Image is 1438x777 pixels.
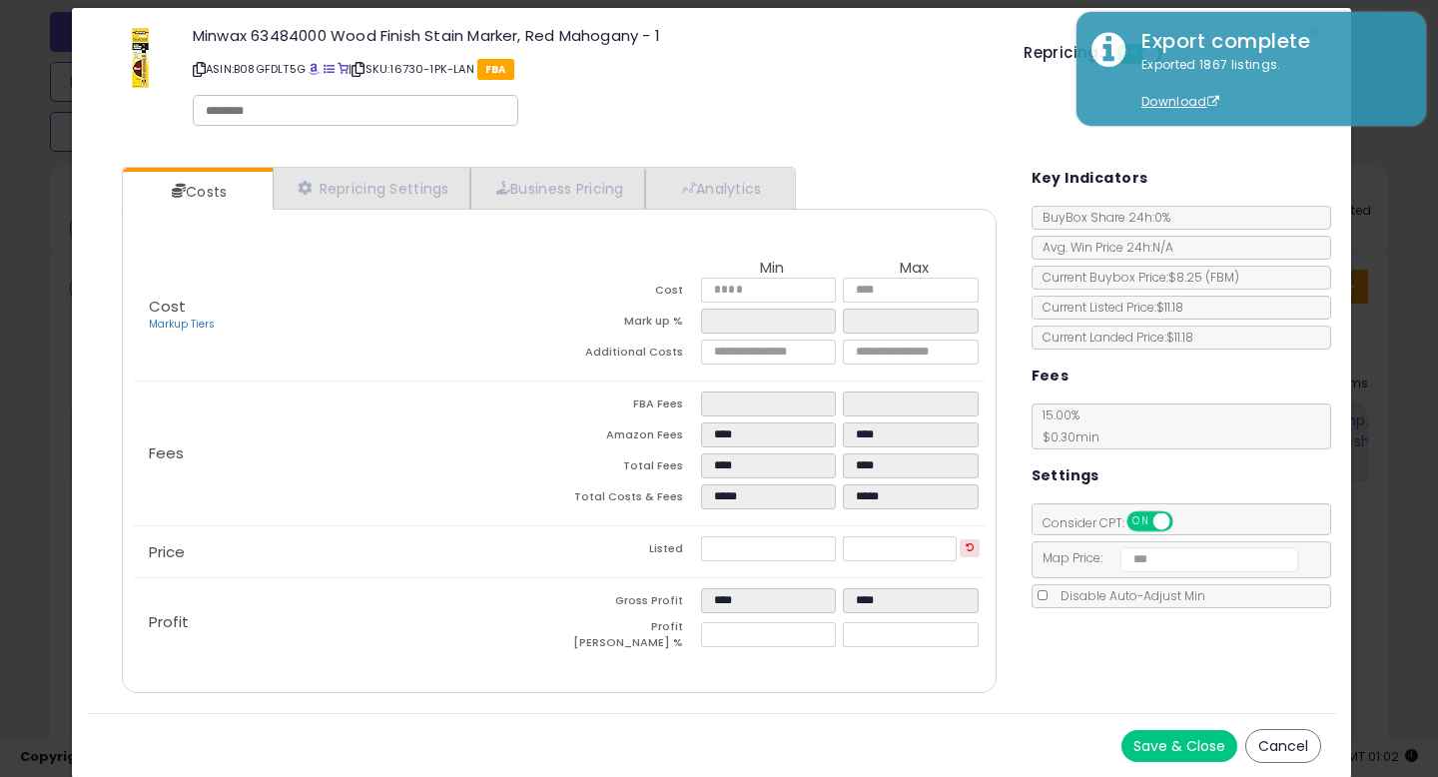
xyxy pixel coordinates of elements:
[1169,513,1201,530] span: OFF
[1205,269,1239,286] span: ( FBM )
[559,588,701,619] td: Gross Profit
[843,260,985,278] th: Max
[1033,239,1173,256] span: Avg. Win Price 24h: N/A
[559,309,701,340] td: Mark up %
[559,484,701,515] td: Total Costs & Fees
[273,168,470,209] a: Repricing Settings
[559,536,701,567] td: Listed
[132,28,149,88] img: 416azv6wSqL._SL60_.jpg
[1121,730,1237,762] button: Save & Close
[559,619,701,656] td: Profit [PERSON_NAME] %
[1033,514,1199,531] span: Consider CPT:
[645,168,793,209] a: Analytics
[1051,587,1205,604] span: Disable Auto-Adjust Min
[1168,269,1239,286] span: $8.25
[559,391,701,422] td: FBA Fees
[1033,428,1099,445] span: $0.30 min
[559,278,701,309] td: Cost
[1033,299,1183,316] span: Current Listed Price: $11.18
[338,61,349,77] a: Your listing only
[1033,406,1099,445] span: 15.00 %
[133,445,559,461] p: Fees
[133,299,559,333] p: Cost
[193,53,994,85] p: ASIN: B08GFDLT5G | SKU: 16730-1PK-LAN
[701,260,843,278] th: Min
[559,453,701,484] td: Total Fees
[149,317,215,332] a: Markup Tiers
[1032,364,1070,388] h5: Fees
[477,59,514,80] span: FBA
[1141,93,1219,110] a: Download
[324,61,335,77] a: All offer listings
[1032,463,1099,488] h5: Settings
[309,61,320,77] a: BuyBox page
[1033,549,1299,566] span: Map Price:
[470,168,645,209] a: Business Pricing
[133,544,559,560] p: Price
[193,28,994,43] h3: Minwax 63484000 Wood Finish Stain Marker, Red Mahogany - 1
[1033,209,1170,226] span: BuyBox Share 24h: 0%
[1032,166,1148,191] h5: Key Indicators
[1033,329,1193,346] span: Current Landed Price: $11.18
[1126,27,1411,56] div: Export complete
[1245,729,1321,763] button: Cancel
[559,340,701,371] td: Additional Costs
[1024,45,1103,61] h5: Repricing:
[133,614,559,630] p: Profit
[559,422,701,453] td: Amazon Fees
[1033,269,1239,286] span: Current Buybox Price:
[1126,56,1411,112] div: Exported 1867 listings.
[123,172,271,212] a: Costs
[1128,513,1153,530] span: ON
